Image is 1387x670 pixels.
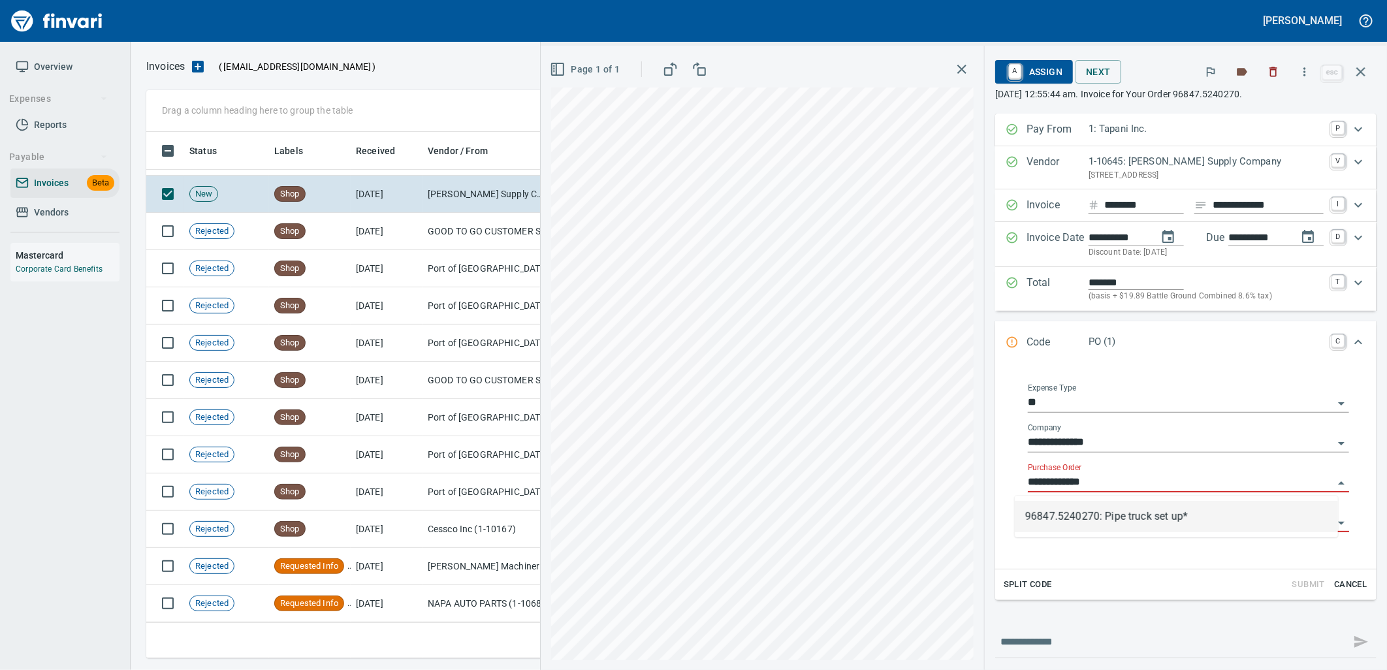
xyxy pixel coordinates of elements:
span: Status [189,143,234,159]
div: Expand [995,146,1377,189]
button: Close [1332,474,1350,492]
td: GOOD TO GO CUSTOMER SERVICE CENTER (1-21898) [422,362,553,399]
span: Expenses [9,91,108,107]
button: Page 1 of 1 [547,57,625,82]
span: Shop [275,411,305,424]
h6: Mastercard [16,248,120,263]
a: Reports [10,110,120,140]
p: 1-10645: [PERSON_NAME] Supply Company [1089,154,1324,169]
span: Labels [274,143,303,159]
div: Expand [995,189,1377,222]
span: Labels [274,143,320,159]
li: 96847.5240270: Pipe truck set up* [1015,501,1338,532]
span: Shop [275,188,305,200]
p: Vendor [1027,154,1089,182]
span: Shop [275,449,305,461]
label: Purchase Order [1028,464,1082,472]
button: Cancel [1330,575,1371,595]
td: Port of [GEOGRAPHIC_DATA] (1-24796) [422,399,553,436]
span: Vendor / From [428,143,488,159]
button: Upload an Invoice [185,59,211,74]
button: AAssign [995,60,1073,84]
a: Vendors [10,198,120,227]
button: Next [1076,60,1121,84]
a: D [1331,230,1345,243]
td: [DATE] [351,176,422,213]
td: NAPA AUTO PARTS (1-10687) [422,585,553,622]
td: [DATE] [351,511,422,548]
td: [DATE] [351,213,422,250]
a: Corporate Card Benefits [16,264,103,274]
p: Discount Date: [DATE] [1089,246,1324,259]
p: ( ) [211,60,376,73]
button: Flag [1196,57,1225,86]
td: [DATE] [351,399,422,436]
span: Rejected [190,337,234,349]
span: Shop [275,374,305,387]
button: Labels [1228,57,1256,86]
span: Close invoice [1319,56,1377,88]
nav: breadcrumb [146,59,185,74]
td: Cessco Inc (1-10167) [422,511,553,548]
span: Vendors [34,204,69,221]
p: Invoice [1027,197,1089,214]
p: Invoice Date [1027,230,1089,259]
p: Invoices [146,59,185,74]
a: InvoicesBeta [10,168,120,198]
span: Requested Info [275,598,343,610]
p: Due [1206,230,1268,246]
p: 1: Tapani Inc. [1089,121,1324,136]
div: Expand [995,222,1377,267]
span: Shop [275,486,305,498]
td: [DATE] [351,287,422,325]
td: [DATE] [351,362,422,399]
td: [DATE] [351,548,422,585]
span: Rejected [190,523,234,535]
p: Total [1027,275,1089,303]
span: Cancel [1333,577,1368,592]
span: Rejected [190,263,234,275]
span: Beta [87,176,114,191]
span: This records your message into the invoice and notifies anyone mentioned [1345,626,1377,658]
span: Rejected [190,374,234,387]
button: change date [1153,221,1184,253]
span: Rejected [190,598,234,610]
a: I [1331,197,1345,210]
span: Rejected [190,225,234,238]
a: C [1331,334,1345,347]
button: Open [1332,514,1350,532]
span: Received [356,143,395,159]
span: Page 1 of 1 [552,61,620,78]
span: Shop [275,225,305,238]
span: Payable [9,149,108,165]
div: Expand [995,364,1377,600]
button: Discard [1259,57,1288,86]
td: [PERSON_NAME] Supply Company (1-10645) [422,176,553,213]
p: PO (1) [1089,334,1324,349]
span: Shop [275,523,305,535]
td: Port of [GEOGRAPHIC_DATA] (1-24796) [422,436,553,473]
td: [DATE] [351,436,422,473]
svg: Invoice description [1194,199,1207,212]
p: (basis + $19.89 Battle Ground Combined 8.6% tax) [1089,290,1324,303]
span: Rejected [190,486,234,498]
p: [STREET_ADDRESS] [1089,169,1324,182]
div: Expand [995,267,1377,311]
a: Overview [10,52,120,82]
a: P [1331,121,1345,135]
span: Status [189,143,217,159]
a: Finvari [8,5,106,37]
td: [DATE] [351,585,422,622]
span: Shop [275,337,305,349]
td: Port of [GEOGRAPHIC_DATA] (1-24796) [422,325,553,362]
td: [DATE] [351,250,422,287]
a: V [1331,154,1345,167]
div: Expand [995,114,1377,146]
span: Rejected [190,449,234,461]
a: T [1331,275,1345,288]
p: [DATE] 12:55:44 am. Invoice for Your Order 96847.5240270. [995,88,1377,101]
span: Shop [275,263,305,275]
h5: [PERSON_NAME] [1264,14,1342,27]
a: esc [1322,65,1342,80]
td: Port of [GEOGRAPHIC_DATA] (1-24796) [422,287,553,325]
